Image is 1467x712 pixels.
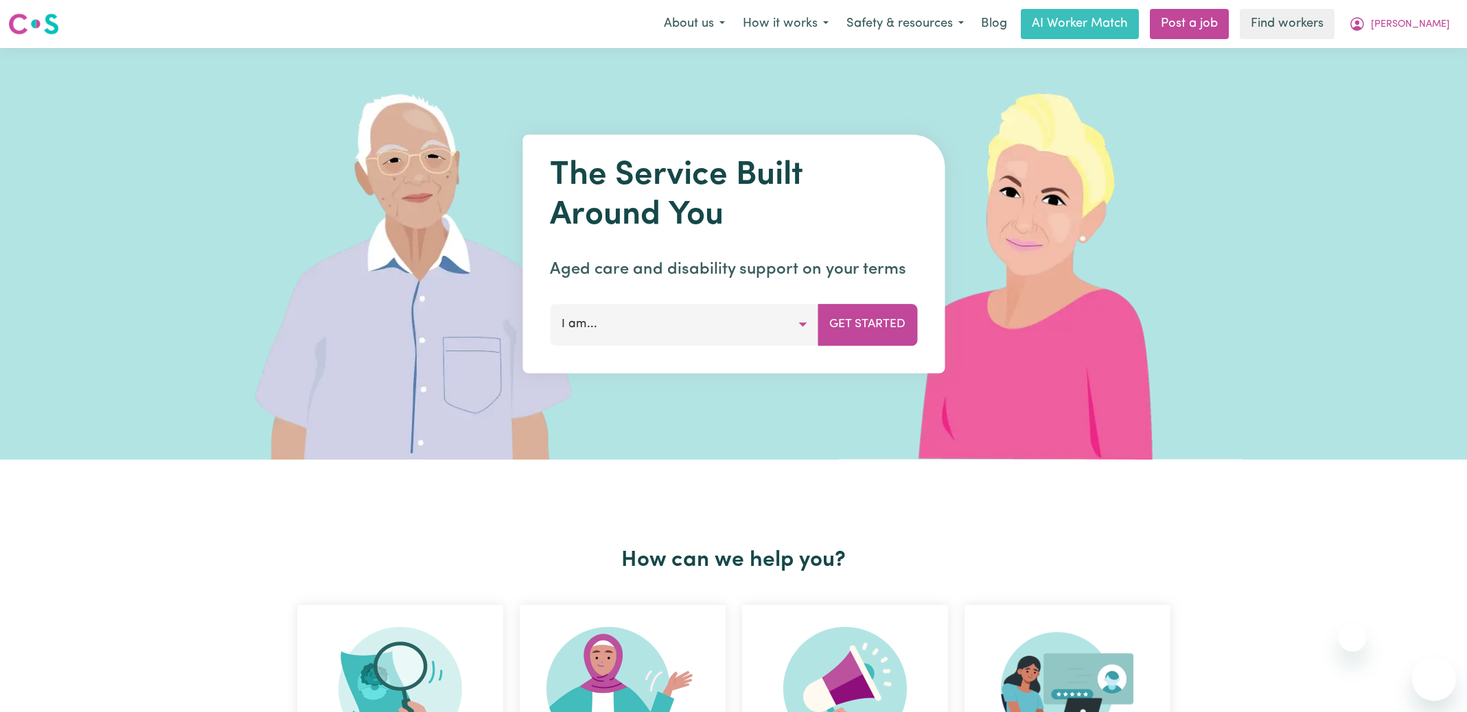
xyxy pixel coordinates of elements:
[289,547,1179,573] h2: How can we help you?
[1412,657,1456,701] iframe: Button to launch messaging window
[734,10,838,38] button: How it works
[1340,10,1459,38] button: My Account
[8,12,59,36] img: Careseekers logo
[838,10,973,38] button: Safety & resources
[550,257,917,282] p: Aged care and disability support on your terms
[8,8,59,40] a: Careseekers logo
[655,10,734,38] button: About us
[818,304,917,345] button: Get Started
[550,156,917,235] h1: The Service Built Around You
[1021,9,1139,39] a: AI Worker Match
[1240,9,1335,39] a: Find workers
[973,9,1015,39] a: Blog
[550,304,818,345] button: I am...
[1339,624,1366,652] iframe: Close message
[1150,9,1229,39] a: Post a job
[1371,17,1450,32] span: [PERSON_NAME]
